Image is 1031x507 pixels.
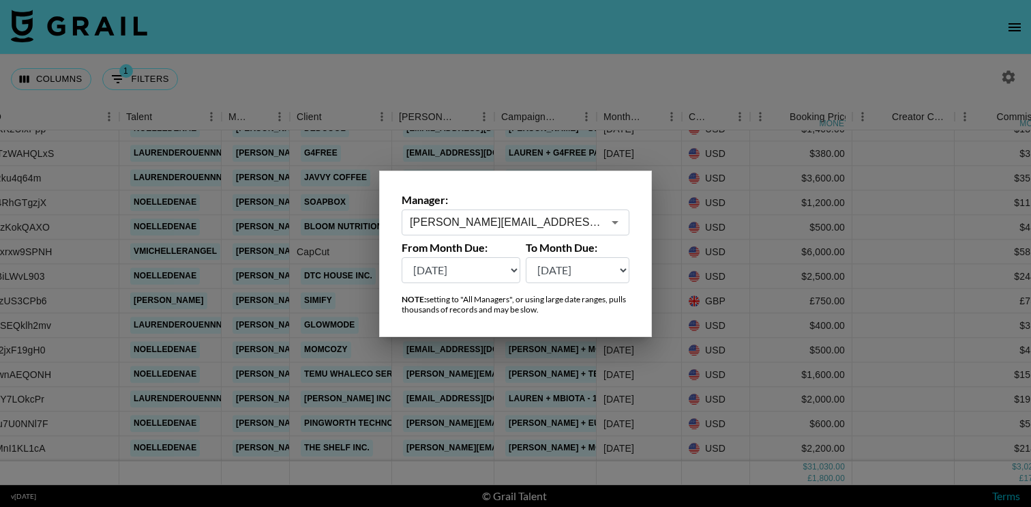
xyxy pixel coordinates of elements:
[402,294,629,315] div: setting to "All Managers", or using large date ranges, pulls thousands of records and may be slow.
[606,213,625,232] button: Open
[402,241,520,255] label: From Month Due:
[402,193,629,207] label: Manager:
[402,294,426,304] strong: NOTE:
[526,241,630,255] label: To Month Due:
